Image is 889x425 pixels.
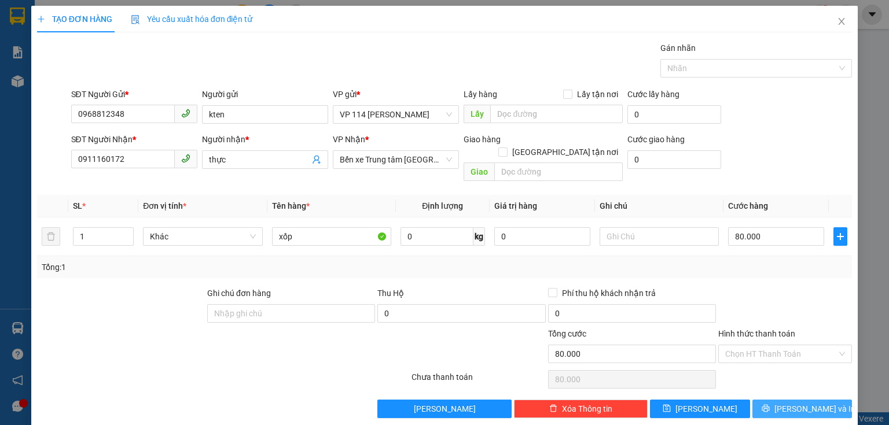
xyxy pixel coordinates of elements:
span: Bến xe Trung tâm Lào Cai [340,151,452,168]
button: save[PERSON_NAME] [650,400,750,418]
span: Tên hàng [272,201,310,210]
span: Khác [150,228,255,245]
input: Ghi Chú [600,227,719,246]
span: Lấy tận nơi [572,88,623,101]
span: Yêu cầu xuất hóa đơn điện tử [131,14,253,24]
span: printer [762,404,770,413]
span: user-add [312,155,321,164]
span: Giao hàng [464,135,501,144]
span: [PERSON_NAME] [414,402,476,415]
span: Định lượng [422,201,463,210]
input: 0 [494,227,590,246]
span: kg [473,227,485,246]
span: Thu Hộ [377,289,404,298]
div: Tổng: 1 [42,261,344,274]
button: plus [833,227,847,246]
span: close [837,17,846,26]
button: printer[PERSON_NAME] và In [752,400,853,418]
div: VP gửi [333,88,459,101]
button: delete [42,227,60,246]
button: [PERSON_NAME] [377,400,511,418]
input: Dọc đường [494,162,623,181]
div: Người gửi [202,88,328,101]
span: delete [549,404,557,413]
span: Xóa Thông tin [562,402,612,415]
img: icon [131,15,140,24]
span: SL [73,201,82,210]
input: VD: Bàn, Ghế [272,227,391,246]
div: Chưa thanh toán [410,371,546,391]
span: [PERSON_NAME] [675,402,737,415]
label: Gán nhãn [660,43,696,53]
span: Phí thu hộ khách nhận trả [557,287,660,300]
div: SĐT Người Nhận [71,133,197,146]
span: Cước hàng [728,201,768,210]
span: Đơn vị tính [143,201,186,210]
span: Lấy [464,105,490,123]
button: Close [825,6,858,38]
span: phone [181,109,190,118]
span: [PERSON_NAME] và In [774,402,855,415]
input: Ghi chú đơn hàng [207,304,375,323]
span: save [663,404,671,413]
input: Cước lấy hàng [627,105,721,124]
span: plus [834,232,847,241]
label: Cước lấy hàng [627,90,679,99]
span: Tổng cước [548,329,586,338]
input: Cước giao hàng [627,150,721,169]
span: Lấy hàng [464,90,497,99]
label: Ghi chú đơn hàng [207,289,271,298]
div: SĐT Người Gửi [71,88,197,101]
span: Giao [464,162,494,181]
th: Ghi chú [595,195,723,217]
label: Hình thức thanh toán [718,329,795,338]
span: Giá trị hàng [494,201,537,210]
label: Cước giao hàng [627,135,685,144]
span: plus [37,15,45,23]
button: deleteXóa Thông tin [514,400,648,418]
span: VP Nhận [333,135,365,144]
div: Người nhận [202,133,328,146]
span: TẠO ĐƠN HÀNG [37,14,112,24]
span: VP 114 Trần Nhật Duật [340,106,452,123]
span: phone [181,154,190,163]
span: [GEOGRAPHIC_DATA] tận nơi [508,146,623,158]
input: Dọc đường [490,105,623,123]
